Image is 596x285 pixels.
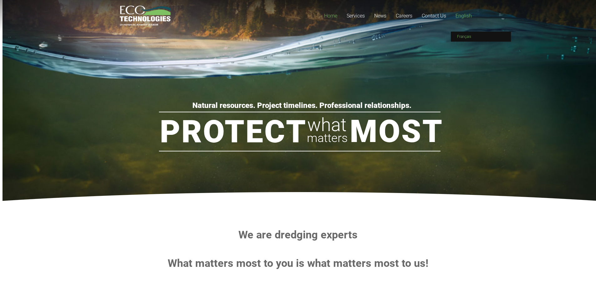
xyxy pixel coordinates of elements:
rs-layer: matters [307,129,348,147]
span: English [456,13,472,19]
span: Careers [396,13,412,19]
rs-layer: Natural resources. Project timelines. Professional relationships. [192,102,411,109]
strong: We are dredging experts [238,228,358,241]
rs-layer: Protect [160,116,307,147]
span: Contact Us [422,13,446,19]
a: Français [451,32,511,42]
span: Services [347,13,365,19]
rs-layer: Most [350,116,443,147]
span: Français [457,34,471,39]
span: News [374,13,386,19]
strong: What matters most to you is what matters most to us! [168,257,428,269]
rs-layer: what [307,116,347,134]
a: logo_EcoTech_ASDR_RGB [120,6,171,26]
span: Home [324,13,337,19]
